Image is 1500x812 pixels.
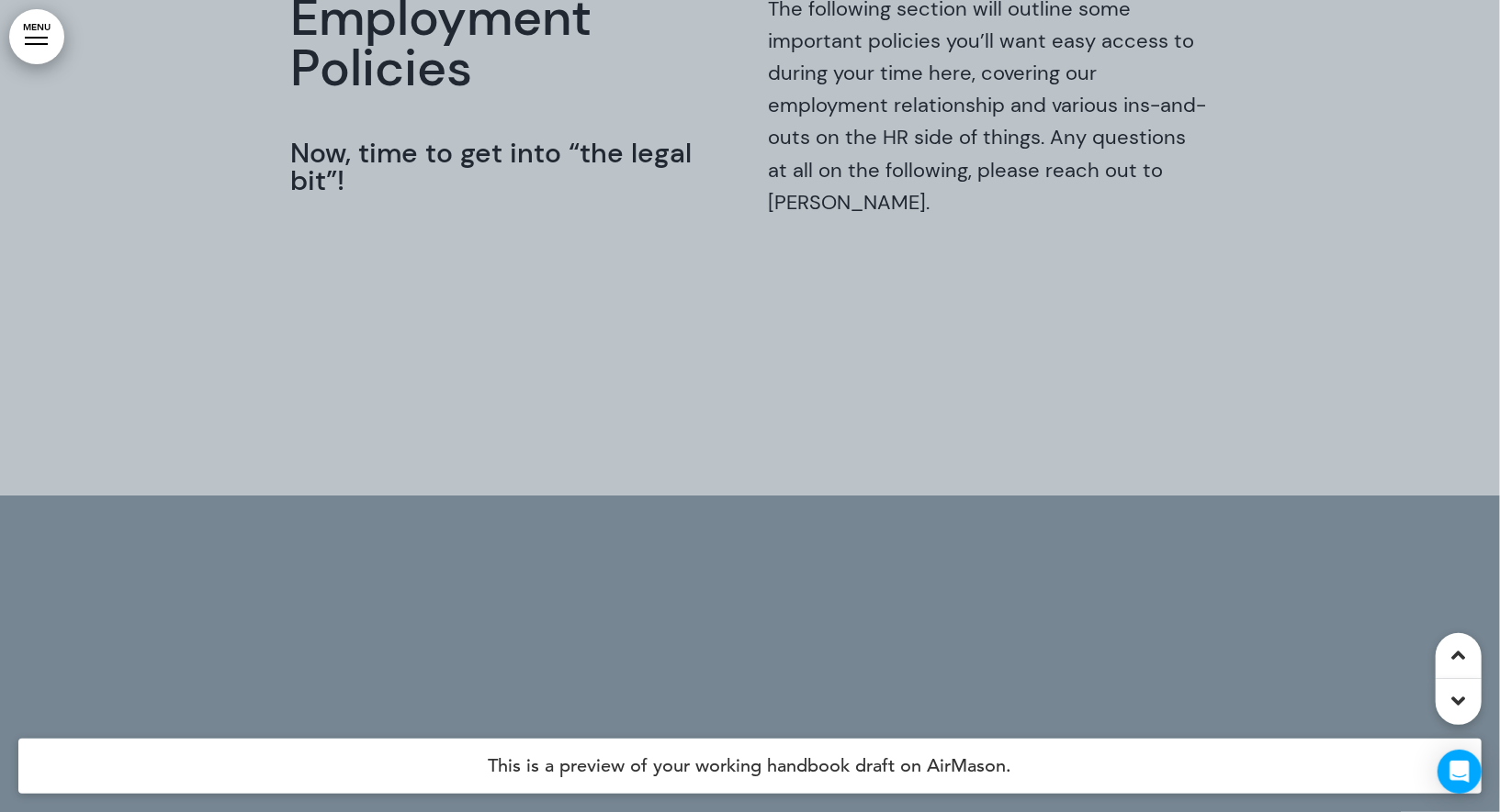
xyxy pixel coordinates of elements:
div: Open Intercom Messenger [1438,750,1482,794]
h4: This is a preview of your working handbook draft on AirMason. [18,739,1482,794]
a: MENU [9,9,64,64]
span: Now, time to get into “the legal bit”! [291,135,693,198]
